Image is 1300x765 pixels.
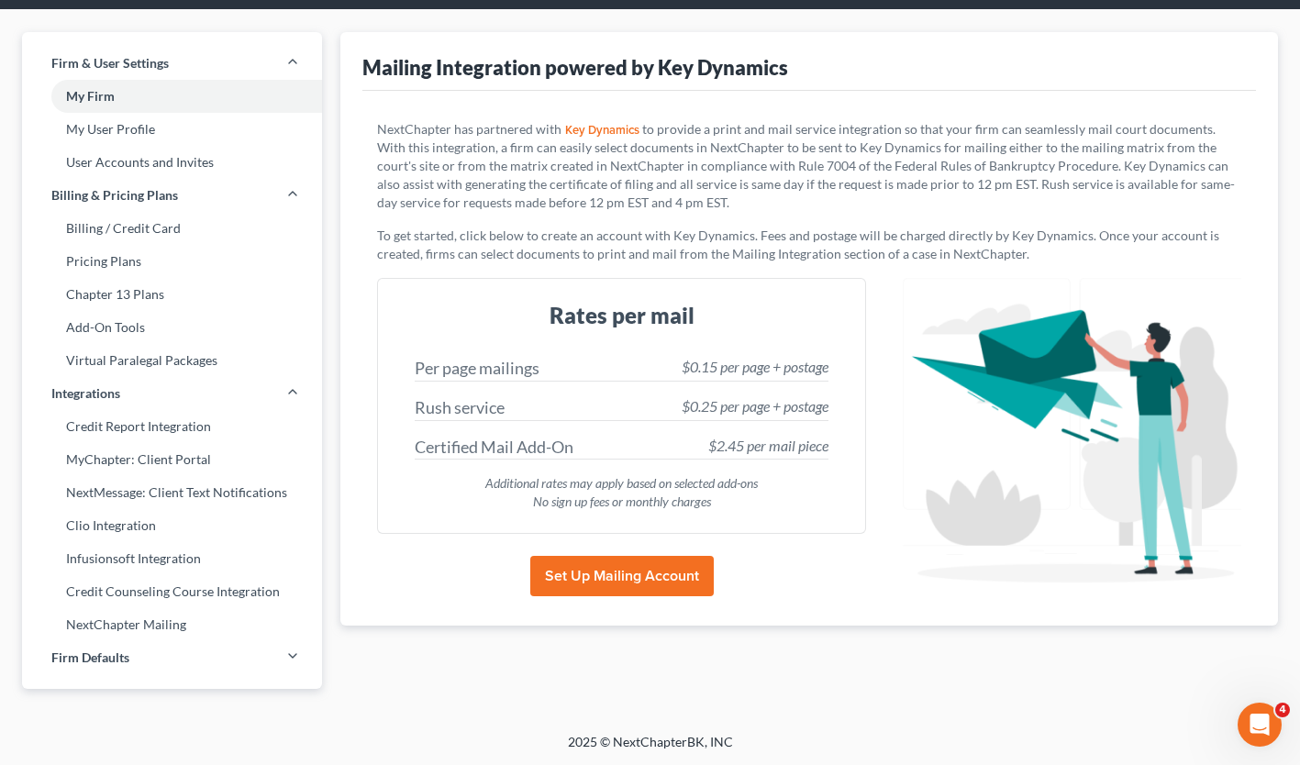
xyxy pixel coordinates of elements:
a: Integrations [22,377,322,410]
span: Integrations [51,384,120,403]
span: Firm & User Settings [51,54,169,72]
p: To get started, click below to create an account with Key Dynamics. Fees and postage will be char... [377,227,1241,263]
span: 4 [1275,703,1290,717]
a: Billing & Pricing Plans [22,179,322,212]
a: Virtual Paralegal Packages [22,344,322,377]
a: My User Profile [22,113,322,146]
a: Add-On Tools [22,311,322,344]
a: NextMessage: Client Text Notifications [22,476,322,509]
div: Certified Mail Add-On [415,436,573,460]
a: Firm & User Settings [22,47,322,80]
a: My Firm [22,80,322,113]
a: Chapter 13 Plans [22,278,322,311]
div: No sign up fees or monthly charges [415,493,828,511]
a: Pricing Plans [22,245,322,278]
a: Firm Defaults [22,641,322,674]
div: $0.15 per page + postage [682,357,828,378]
div: Rush service [415,396,505,420]
a: MyChapter: Client Portal [22,443,322,476]
a: Infusionsoft Integration [22,542,322,575]
div: Mailing Integration powered by Key Dynamics [362,54,788,81]
a: Billing / Credit Card [22,212,322,245]
a: Key Dynamics [561,125,642,137]
a: Credit Counseling Course Integration [22,575,322,608]
button: Set Up Mailing Account [530,556,714,596]
img: mailing-bbc677023538c6e1ea6db75f07111fabed9e36de8b7ac6cd77e321b5d56e327e.png [903,278,1241,593]
div: Additional rates may apply based on selected add-ons [415,474,828,493]
div: $0.25 per page + postage [682,396,828,417]
div: Per page mailings [415,357,539,381]
a: NextChapter Mailing [22,608,322,641]
a: Credit Report Integration [22,410,322,443]
div: $2.45 per mail piece [708,436,828,457]
iframe: Intercom live chat [1238,703,1282,747]
h3: Rates per mail [400,301,843,330]
a: User Accounts and Invites [22,146,322,179]
span: Firm Defaults [51,649,129,667]
p: NextChapter has partnered with to provide a print and mail service integration so that your firm ... [377,120,1241,212]
span: Billing & Pricing Plans [51,186,178,205]
a: Clio Integration [22,509,322,542]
